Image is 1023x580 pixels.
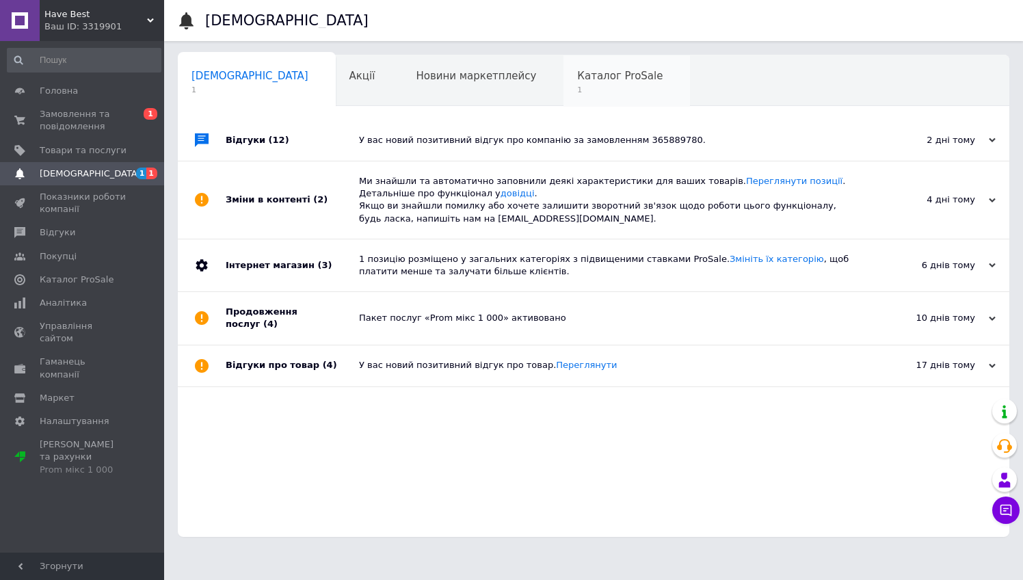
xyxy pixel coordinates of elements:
[191,85,308,95] span: 1
[359,134,859,146] div: У вас новий позитивний відгук про компанію за замовленням 365889780.
[7,48,161,72] input: Пошук
[746,176,842,186] a: Переглянути позиції
[144,108,157,120] span: 1
[263,319,278,329] span: (4)
[359,359,859,371] div: У вас новий позитивний відгук про товар.
[730,254,824,264] a: Змініть їх категорію
[556,360,617,370] a: Переглянути
[40,392,75,404] span: Маркет
[44,8,147,21] span: Have Best
[44,21,164,33] div: Ваш ID: 3319901
[313,194,328,205] span: (2)
[40,191,127,215] span: Показники роботи компанії
[40,226,75,239] span: Відгуки
[40,168,141,180] span: [DEMOGRAPHIC_DATA]
[501,188,535,198] a: довідці
[359,312,859,324] div: Пакет послуг «Prom мікс 1 000» активовано
[577,70,663,82] span: Каталог ProSale
[226,292,359,344] div: Продовження послуг
[136,168,147,179] span: 1
[40,108,127,133] span: Замовлення та повідомлення
[226,161,359,239] div: Зміни в контенті
[40,274,114,286] span: Каталог ProSale
[323,360,337,370] span: (4)
[205,12,369,29] h1: [DEMOGRAPHIC_DATA]
[269,135,289,145] span: (12)
[859,359,996,371] div: 17 днів тому
[40,320,127,345] span: Управління сайтом
[40,356,127,380] span: Гаманець компанії
[40,297,87,309] span: Аналітика
[859,194,996,206] div: 4 дні тому
[577,85,663,95] span: 1
[40,144,127,157] span: Товари та послуги
[349,70,375,82] span: Акції
[992,497,1020,524] button: Чат з покупцем
[859,259,996,272] div: 6 днів тому
[191,70,308,82] span: [DEMOGRAPHIC_DATA]
[40,250,77,263] span: Покупці
[146,168,157,179] span: 1
[40,438,127,476] span: [PERSON_NAME] та рахунки
[226,120,359,161] div: Відгуки
[40,464,127,476] div: Prom мікс 1 000
[40,85,78,97] span: Головна
[40,415,109,427] span: Налаштування
[859,312,996,324] div: 10 днів тому
[317,260,332,270] span: (3)
[359,253,859,278] div: 1 позицію розміщено у загальних категоріях з підвищеними ставками ProSale. , щоб платити менше та...
[416,70,536,82] span: Новини маркетплейсу
[226,345,359,386] div: Відгуки про товар
[226,239,359,291] div: Інтернет магазин
[859,134,996,146] div: 2 дні тому
[359,175,859,225] div: Ми знайшли та автоматично заповнили деякі характеристики для ваших товарів. . Детальніше про функ...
